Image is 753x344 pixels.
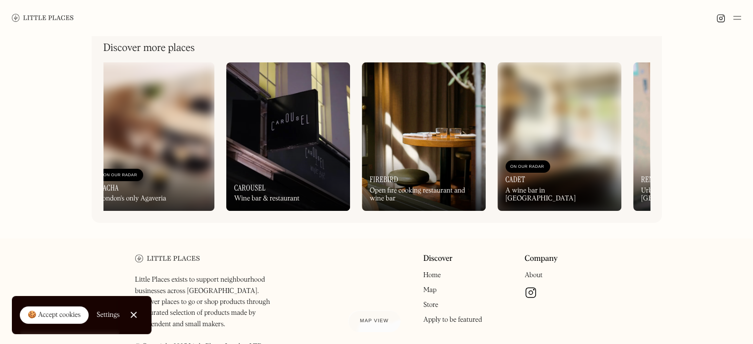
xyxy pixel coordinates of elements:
[20,306,89,324] a: 🍪 Accept cookies
[525,272,543,279] a: About
[99,183,119,193] h3: Hacha
[348,310,401,332] a: Map view
[99,195,166,203] div: London's only Agaveria
[91,62,214,211] a: On Our RadarHachaLondon's only Agaveria
[97,311,120,318] div: Settings
[234,195,300,203] div: Wine bar & restaurant
[370,187,478,203] div: Open fire cooking restaurant and wine bar
[234,183,266,193] h3: Carousel
[525,254,558,264] a: Company
[28,310,81,320] div: 🍪 Accept cookies
[510,162,545,172] div: On Our Radar
[370,175,399,184] h3: Firebird
[423,254,452,264] a: Discover
[423,316,482,323] a: Apply to be featured
[423,301,438,308] a: Store
[97,304,120,326] a: Settings
[423,272,441,279] a: Home
[505,175,525,184] h3: Cadet
[498,62,621,211] a: On Our RadarCadetA wine bar in [GEOGRAPHIC_DATA]
[103,170,138,180] div: On Our Radar
[124,305,144,325] a: Close Cookie Popup
[505,187,613,203] div: A wine bar in [GEOGRAPHIC_DATA]
[423,287,437,294] a: Map
[226,62,350,211] a: CarouselWine bar & restaurant
[641,187,749,203] div: Urban winery in the arches of [GEOGRAPHIC_DATA]
[641,175,722,184] h3: Renegade Urban Winery
[103,42,195,54] h2: Discover more places
[360,318,389,324] span: Map view
[362,62,486,211] a: FirebirdOpen fire cooking restaurant and wine bar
